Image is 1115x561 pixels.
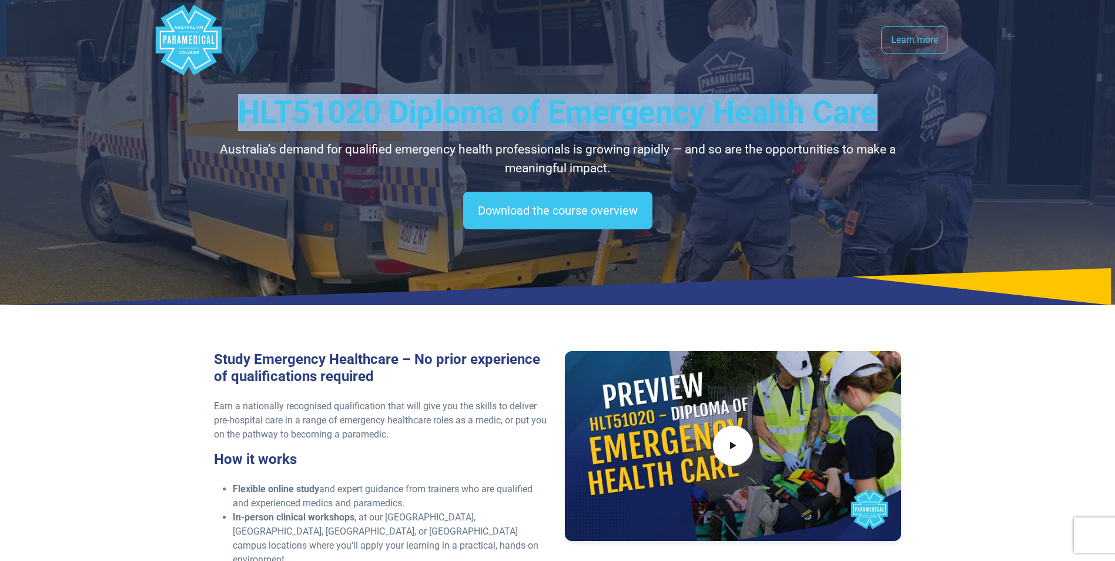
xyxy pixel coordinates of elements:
[463,192,652,229] a: Download the course overview
[238,94,878,131] span: HLT51020 Diploma of Emergency Health Care
[153,5,224,75] div: Australian Paramedical College
[233,482,551,510] li: and expert guidance from trainers who are qualified and experienced medics and paramedics.
[881,26,948,54] a: Learn more
[214,451,551,468] h3: How it works
[233,512,354,523] strong: In-person clinical workshops
[214,351,551,385] h3: Study Emergency Healthcare – No prior experience of qualifications required
[214,141,902,178] p: Australia’s demand for qualified emergency health professionals is growing rapidly — and so are t...
[214,399,551,442] p: Earn a nationally recognised qualification that will give you the skills to deliver pre-hospital ...
[233,483,319,495] strong: Flexible online study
